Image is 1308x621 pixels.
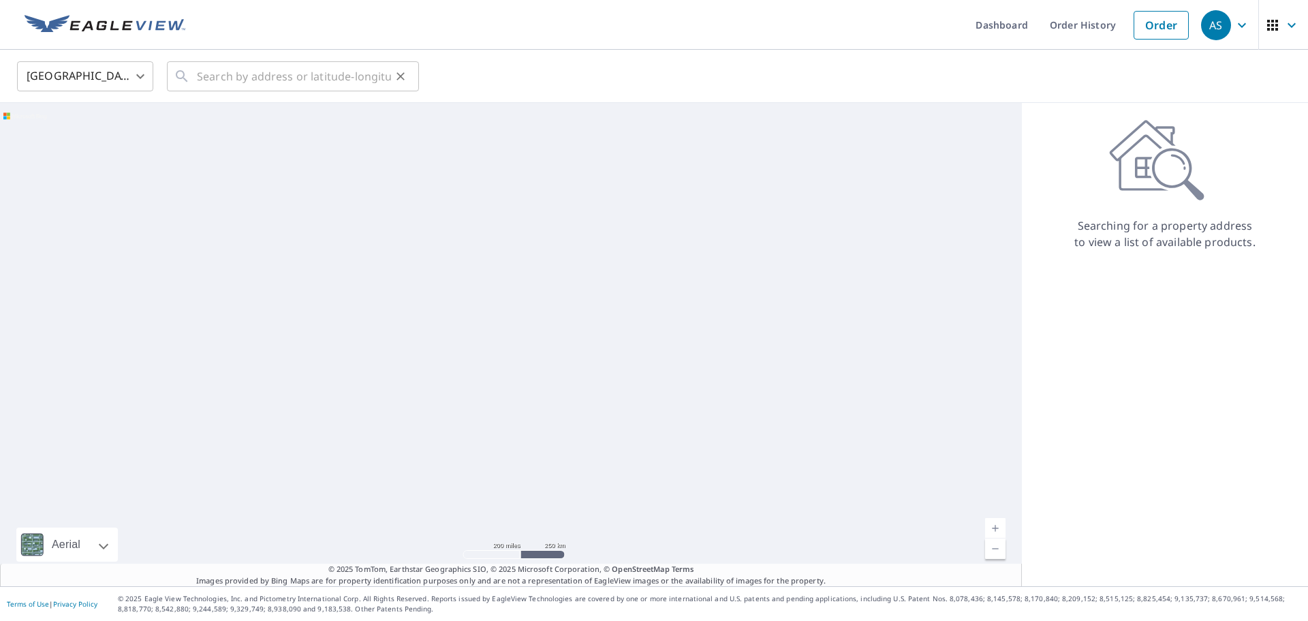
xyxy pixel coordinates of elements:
p: © 2025 Eagle View Technologies, Inc. and Pictometry International Corp. All Rights Reserved. Repo... [118,594,1301,614]
span: © 2025 TomTom, Earthstar Geographics SIO, © 2025 Microsoft Corporation, © [328,564,694,575]
a: Terms [672,564,694,574]
div: AS [1201,10,1231,40]
p: Searching for a property address to view a list of available products. [1074,217,1256,250]
a: Order [1134,11,1189,40]
div: [GEOGRAPHIC_DATA] [17,57,153,95]
a: Privacy Policy [53,599,97,609]
p: | [7,600,97,608]
img: EV Logo [25,15,185,35]
a: Terms of Use [7,599,49,609]
a: OpenStreetMap [612,564,669,574]
div: Aerial [16,528,118,562]
input: Search by address or latitude-longitude [197,57,391,95]
div: Aerial [48,528,84,562]
a: Current Level 5, Zoom In [985,518,1006,539]
a: Current Level 5, Zoom Out [985,539,1006,559]
button: Clear [391,67,410,86]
